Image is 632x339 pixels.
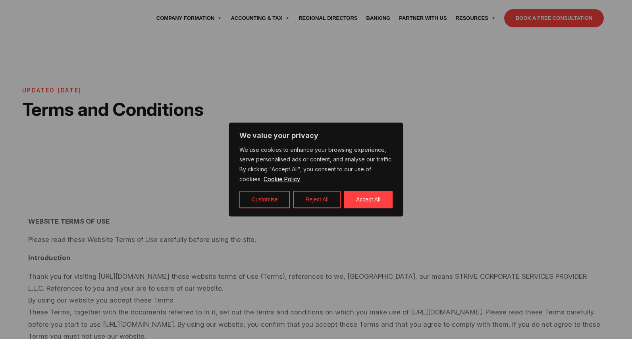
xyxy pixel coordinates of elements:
div: We value your privacy [229,123,403,217]
p: We use cookies to enhance your browsing experience, serve personalised ads or content, and analys... [239,145,393,185]
p: We value your privacy [239,131,393,140]
a: Cookie Policy [263,175,301,183]
button: Reject All [293,191,341,208]
button: Customise [239,191,290,208]
button: Accept All [344,191,393,208]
